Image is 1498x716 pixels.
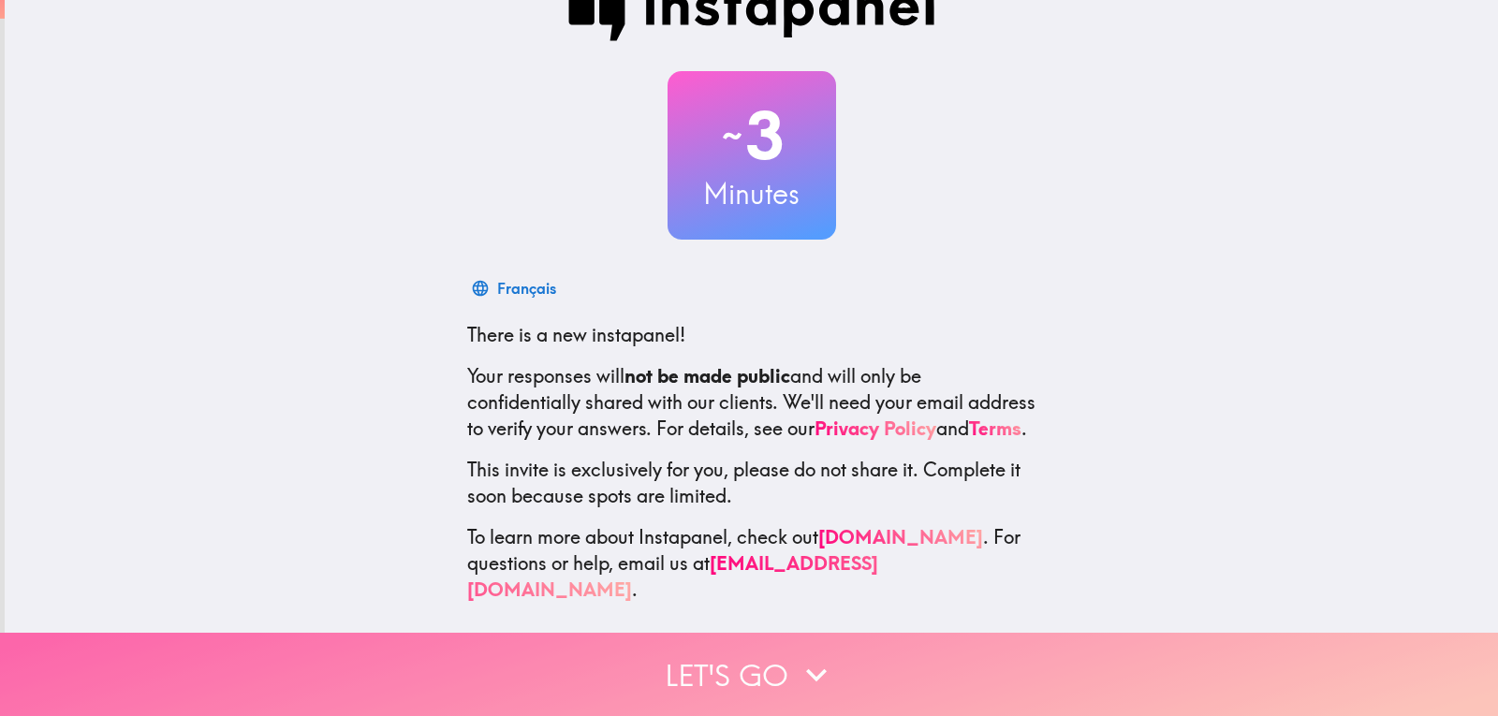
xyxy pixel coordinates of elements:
span: ~ [719,108,745,164]
h2: 3 [668,97,836,174]
p: This invite is exclusively for you, please do not share it. Complete it soon because spots are li... [467,457,1036,509]
div: Français [497,275,556,301]
button: Français [467,270,564,307]
a: [EMAIL_ADDRESS][DOMAIN_NAME] [467,551,878,601]
p: Your responses will and will only be confidentially shared with our clients. We'll need your emai... [467,363,1036,442]
b: not be made public [624,364,790,387]
h3: Minutes [668,174,836,213]
p: To learn more about Instapanel, check out . For questions or help, email us at . [467,524,1036,603]
a: Privacy Policy [815,416,936,440]
a: [DOMAIN_NAME] [818,525,983,548]
span: There is a new instapanel! [467,323,685,346]
a: Terms [969,416,1021,440]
